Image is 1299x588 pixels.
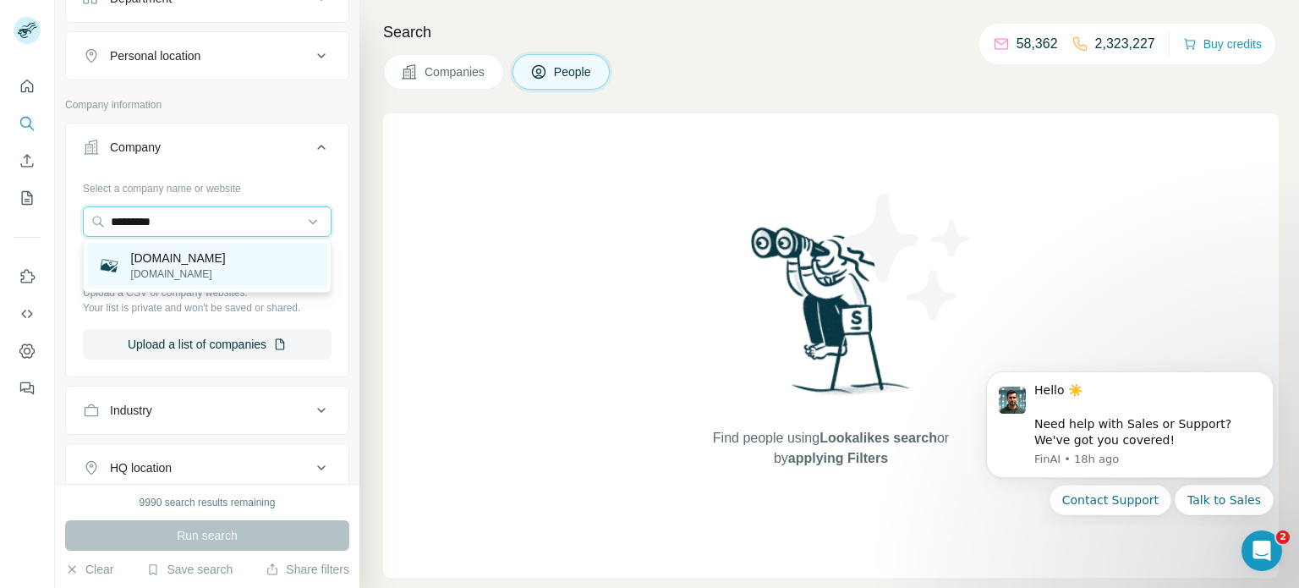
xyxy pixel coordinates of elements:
[831,181,984,333] img: Surfe Illustration - Stars
[131,250,226,267] p: [DOMAIN_NAME]
[83,329,332,360] button: Upload a list of companies
[1017,34,1058,54] p: 58,362
[743,223,919,411] img: Surfe Illustration - Woman searching with binoculars
[14,299,41,329] button: Use Surfe API
[66,36,348,76] button: Personal location
[961,357,1299,525] iframe: Intercom notifications message
[554,63,593,80] span: People
[140,495,276,510] div: 9990 search results remaining
[14,71,41,102] button: Quick start
[14,108,41,139] button: Search
[695,428,966,469] span: Find people using or by
[425,63,486,80] span: Companies
[788,451,888,465] span: applying Filters
[1183,32,1262,56] button: Buy credits
[65,97,349,113] p: Company information
[110,139,161,156] div: Company
[65,561,113,578] button: Clear
[266,561,349,578] button: Share filters
[110,47,200,64] div: Personal location
[14,373,41,404] button: Feedback
[14,261,41,292] button: Use Surfe on LinkedIn
[83,300,332,316] p: Your list is private and won't be saved or shared.
[1276,530,1290,544] span: 2
[14,183,41,213] button: My lists
[146,561,233,578] button: Save search
[131,267,226,282] p: [DOMAIN_NAME]
[110,459,172,476] div: HQ location
[66,390,348,431] button: Industry
[383,20,1279,44] h4: Search
[83,285,332,300] p: Upload a CSV of company websites.
[14,336,41,366] button: Dashboard
[14,146,41,176] button: Enrich CSV
[110,402,152,419] div: Industry
[97,254,121,278] img: radiks.uz
[1095,34,1155,54] p: 2,323,227
[83,174,332,196] div: Select a company name or website
[66,448,348,488] button: HQ location
[66,127,348,174] button: Company
[819,431,937,445] span: Lookalikes search
[1241,530,1282,571] iframe: Intercom live chat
